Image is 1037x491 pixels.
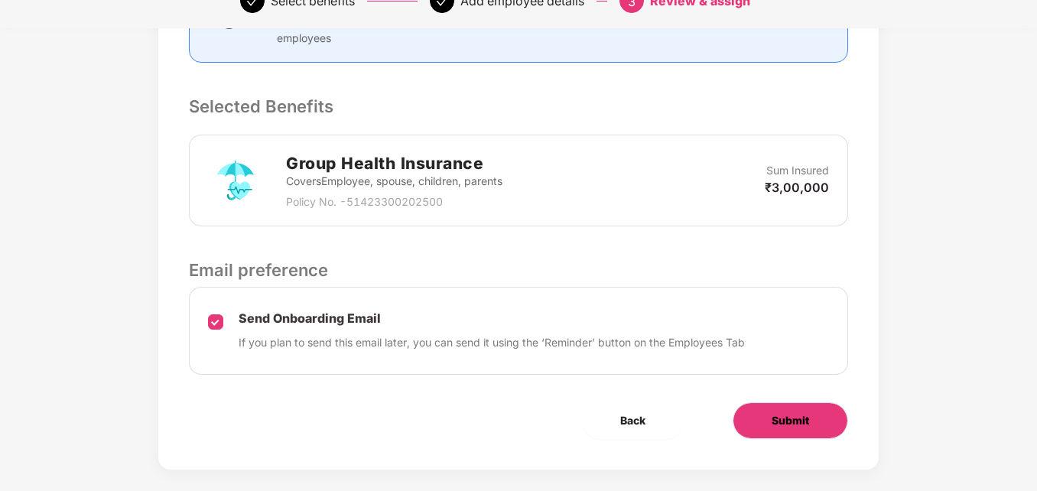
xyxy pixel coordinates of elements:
p: Email preference [189,257,848,283]
p: Policy No. - 51423300202500 [286,193,502,210]
button: Submit [733,402,848,439]
span: Back [620,412,645,429]
img: svg+xml;base64,PHN2ZyB4bWxucz0iaHR0cDovL3d3dy53My5vcmcvMjAwMC9zdmciIHdpZHRoPSI3MiIgaGVpZ2h0PSI3Mi... [208,153,263,208]
button: Back [582,402,684,439]
p: ₹3,00,000 [765,179,829,196]
h2: Group Health Insurance [286,151,502,176]
span: Submit [772,412,809,429]
p: Send Onboarding Email [239,311,745,327]
p: Covers Employee, spouse, children, parents [286,173,502,190]
p: Selected Benefits [189,93,848,119]
p: Sum Insured [766,162,829,179]
p: If you plan to send this email later, you can send it using the ‘Reminder’ button on the Employee... [239,334,745,351]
